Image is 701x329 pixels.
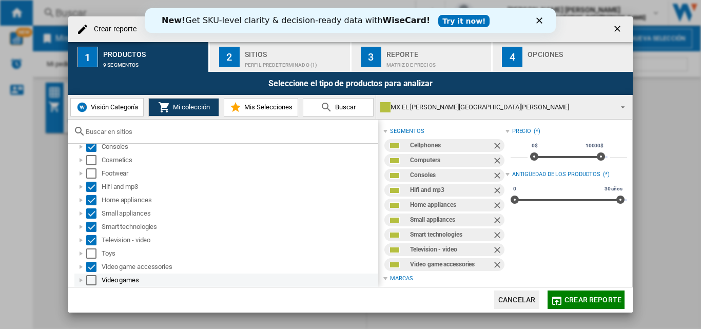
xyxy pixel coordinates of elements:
div: 4 [502,47,522,67]
md-checkbox: Select [86,235,102,245]
button: Mi colección [148,98,219,117]
div: Video game accessories [102,262,377,272]
div: Television - video [102,235,377,245]
md-checkbox: Select [86,248,102,259]
div: Perfil predeterminado (1) [245,57,346,68]
button: getI18NText('BUTTONS.CLOSE_DIALOG') [608,19,629,40]
md-checkbox: Select [86,262,102,272]
div: Precio [512,127,531,136]
button: 4 Opciones [493,42,633,72]
div: Video games [102,275,377,285]
div: MX EL [PERSON_NAME][GEOGRAPHIC_DATA][PERSON_NAME] [380,100,612,114]
ng-md-icon: Quitar [492,215,504,227]
div: Opciones [528,46,629,57]
div: Matriz de precios [386,57,488,68]
span: Buscar [333,103,356,111]
md-checkbox: Select [86,275,102,285]
div: Cerrar [391,9,401,15]
img: wiser-icon-blue.png [76,101,88,113]
ng-md-icon: Quitar [492,260,504,272]
div: Cosmetics [102,155,377,165]
div: Toys [102,248,377,259]
md-checkbox: Select [86,208,102,219]
span: Visión Categoría [88,103,138,111]
ng-md-icon: Quitar [492,230,504,242]
md-checkbox: Select [86,222,102,232]
button: 1 Productos 9 segmentos [68,42,209,72]
div: Small appliances [410,214,492,226]
md-checkbox: Select [86,195,102,205]
div: Sitios [245,46,346,57]
div: Productos [103,46,204,57]
span: Mis Selecciones [242,103,293,111]
div: Seleccione el tipo de productos para analizar [68,72,633,95]
div: Small appliances [102,208,377,219]
button: 2 Sitios Perfil predeterminado (1) [210,42,351,72]
div: Cellphones [410,139,492,152]
div: Smart technologies [410,228,492,241]
md-checkbox: Select [86,182,102,192]
div: Television - video [410,243,492,256]
div: Consoles [102,142,377,152]
div: Antigüedad de los productos [512,170,600,179]
div: Hifi and mp3 [410,184,492,197]
div: 2 [219,47,240,67]
md-checkbox: Select [86,155,102,165]
div: 3 [361,47,381,67]
ng-md-icon: Quitar [492,245,504,257]
div: Consoles [410,169,492,182]
span: 10000$ [584,142,605,150]
ng-md-icon: Quitar [492,141,504,153]
ng-md-icon: Quitar [492,170,504,183]
div: Home appliances [410,199,492,211]
div: Footwear [102,168,377,179]
ng-md-icon: Quitar [492,185,504,198]
button: Mis Selecciones [224,98,298,117]
button: Buscar [303,98,374,117]
div: Hifi and mp3 [102,182,377,192]
h4: Crear reporte [89,24,137,34]
span: 30 años [603,185,624,193]
md-checkbox: Select [86,168,102,179]
div: 1 [77,47,98,67]
div: Computers [410,154,492,167]
span: Crear reporte [564,296,621,304]
button: Cancelar [494,291,539,309]
div: 9 segmentos [103,57,204,68]
span: 0 [512,185,518,193]
ng-md-icon: getI18NText('BUTTONS.CLOSE_DIALOG') [612,24,625,36]
button: Crear reporte [548,291,625,309]
div: Video game accessories [410,258,492,271]
button: Visión Categoría [70,98,144,117]
button: 3 Reporte Matriz de precios [352,42,493,72]
div: Marcas [390,275,413,283]
div: Home appliances [102,195,377,205]
ng-md-icon: Quitar [492,156,504,168]
md-checkbox: Select [86,142,102,152]
input: Buscar en sitios [86,128,373,136]
span: Mi colección [170,103,210,111]
div: Smart technologies [102,222,377,232]
ng-md-icon: Quitar [492,200,504,212]
div: segmentos [390,127,424,136]
div: Reporte [386,46,488,57]
iframe: Intercom live chat banner [145,8,556,33]
span: 0$ [530,142,539,150]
